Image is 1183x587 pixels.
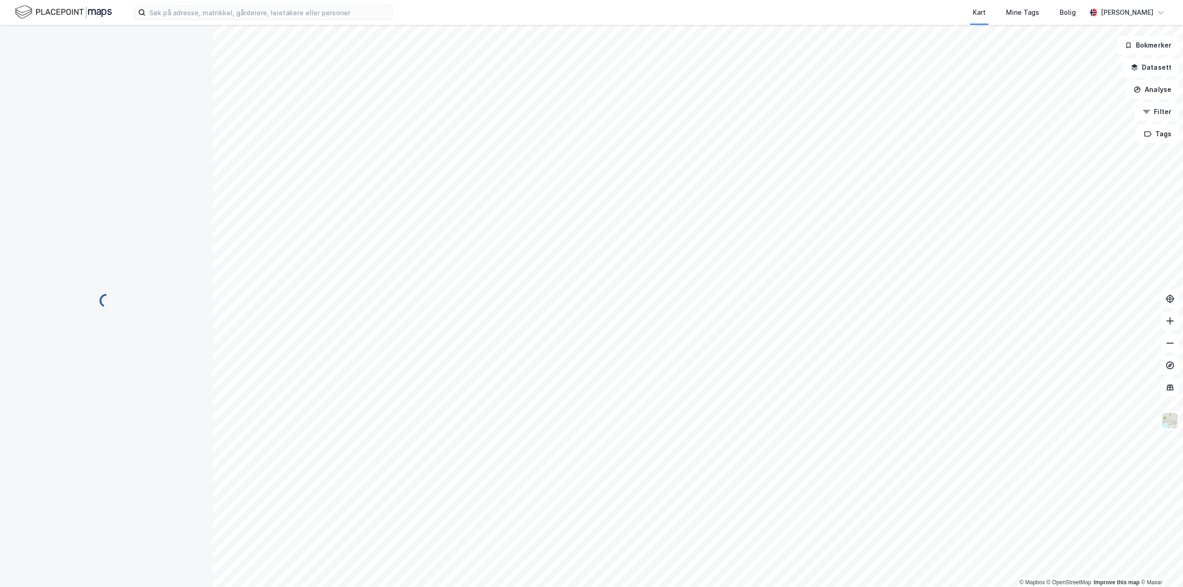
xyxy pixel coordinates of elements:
[1101,7,1153,18] div: [PERSON_NAME]
[1047,579,1092,586] a: OpenStreetMap
[1136,125,1179,143] button: Tags
[1006,7,1039,18] div: Mine Tags
[973,7,986,18] div: Kart
[1135,103,1179,121] button: Filter
[1117,36,1179,54] button: Bokmerker
[1019,579,1045,586] a: Mapbox
[146,6,392,19] input: Søk på adresse, matrikkel, gårdeiere, leietakere eller personer
[1094,579,1140,586] a: Improve this map
[1137,543,1183,587] div: Kontrollprogram for chat
[99,293,114,308] img: spinner.a6d8c91a73a9ac5275cf975e30b51cfb.svg
[1123,58,1179,77] button: Datasett
[15,4,112,20] img: logo.f888ab2527a4732fd821a326f86c7f29.svg
[1161,412,1179,430] img: Z
[1126,80,1179,99] button: Analyse
[1060,7,1076,18] div: Bolig
[1137,543,1183,587] iframe: Chat Widget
